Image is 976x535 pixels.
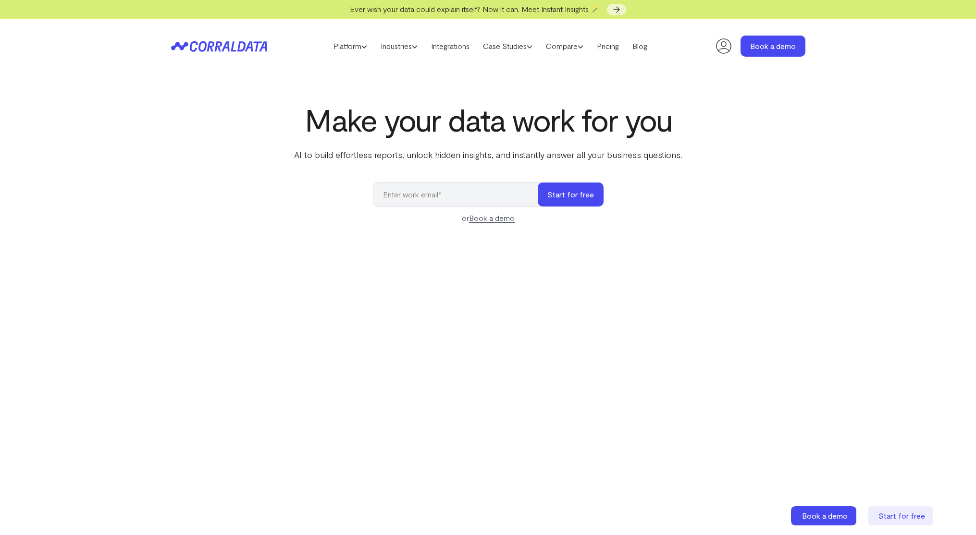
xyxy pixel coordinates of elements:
[538,182,604,207] button: Start for free
[590,39,626,53] a: Pricing
[878,511,925,520] span: Start for free
[292,148,684,161] p: AI to build effortless reports, unlock hidden insights, and instantly answer all your business qu...
[802,511,848,520] span: Book a demo
[476,39,539,53] a: Case Studies
[741,36,805,57] a: Book a demo
[373,212,604,224] div: or
[539,39,590,53] a: Compare
[868,506,935,525] a: Start for free
[469,213,515,223] a: Book a demo
[292,102,684,137] h1: Make your data work for you
[424,39,476,53] a: Integrations
[350,4,600,13] span: Ever wish your data could explain itself? Now it can. Meet Instant Insights 🪄
[327,39,374,53] a: Platform
[374,39,424,53] a: Industries
[373,182,547,207] input: Enter work email*
[791,506,858,525] a: Book a demo
[626,39,654,53] a: Blog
